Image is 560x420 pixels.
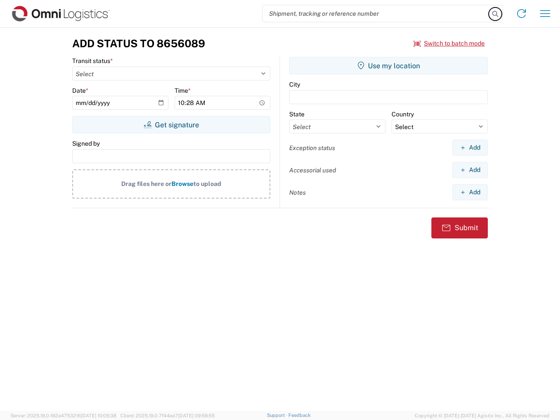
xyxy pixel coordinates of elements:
[10,413,116,418] span: Server: 2025.19.0-192a4753216
[267,413,289,418] a: Support
[289,80,300,88] label: City
[193,180,221,187] span: to upload
[289,166,336,174] label: Accessorial used
[289,144,335,152] label: Exception status
[392,110,414,118] label: Country
[121,180,171,187] span: Drag files here or
[175,87,191,94] label: Time
[415,412,549,420] span: Copyright © [DATE]-[DATE] Agistix Inc., All Rights Reserved
[171,180,193,187] span: Browse
[452,140,488,156] button: Add
[289,189,306,196] label: Notes
[72,116,270,133] button: Get signature
[262,5,489,22] input: Shipment, tracking or reference number
[178,413,215,418] span: [DATE] 09:58:55
[72,57,113,65] label: Transit status
[431,217,488,238] button: Submit
[289,110,304,118] label: State
[452,162,488,178] button: Add
[81,413,116,418] span: [DATE] 10:05:38
[289,57,488,74] button: Use my location
[413,36,485,51] button: Switch to batch mode
[120,413,215,418] span: Client: 2025.19.0-7f44ea7
[72,87,88,94] label: Date
[452,184,488,200] button: Add
[288,413,311,418] a: Feedback
[72,140,100,147] label: Signed by
[72,37,205,50] h3: Add Status to 8656089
